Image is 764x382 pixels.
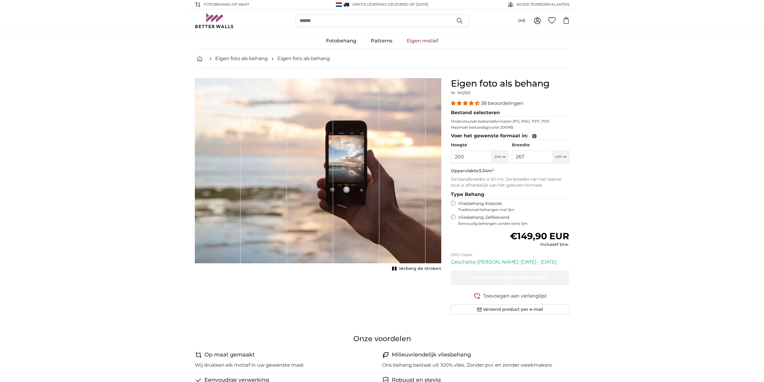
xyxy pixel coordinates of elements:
[382,362,553,369] p: Ons behang bestaat uit 100% vlies. Zonder pvc en zonder weekmakers.
[451,176,569,188] p: De bandbreedte is 50 cm. De breedte van het laatste stuk is afhankelijk van het gekozen formaat.
[451,90,470,95] span: Nr. WQ553
[479,168,494,173] span: 5.34m²
[451,132,569,140] legend: Voer het gewenste formaat in:
[451,292,569,300] button: Toevoegen aan verlanglijst
[319,33,364,49] a: Fotobehang
[388,2,428,7] span: Geleverd op [DATE]
[473,275,547,280] span: Aan winkelwagen toevoegen
[195,49,569,69] nav: breadcrumbs
[555,154,562,160] span: cm
[451,270,569,285] button: Aan winkelwagen toevoegen
[390,264,441,273] button: Verberg de stroken
[451,168,569,174] p: Oppervlakte:
[513,15,530,26] button: (nl)
[492,151,508,163] button: cm
[451,100,481,106] span: 4.34 stars
[481,100,524,106] span: 38 beoordelingen
[451,191,569,198] legend: Type Behang
[451,304,569,315] button: Verzend product per e-mail
[399,266,441,272] span: Verberg de stroken
[215,55,268,62] a: Eigen foto als behang
[451,78,569,89] h1: Eigen foto als behang
[392,351,471,359] h4: Milieuvriendelijk vliesbehang
[204,2,249,7] span: FOTOBEHANG OP MAAT
[364,33,400,49] a: Patterns
[458,201,558,212] label: Vliesbehang Klassiek
[451,252,569,257] p: DPD Classic
[195,334,569,344] h3: Onze voordelen
[195,362,304,369] p: Wij drukken elk motief in uw gewenste maat
[451,125,569,130] p: Maximale bestandsgrootte 200MB.
[352,2,387,7] span: GRATIS levering!
[517,2,569,7] span: 60.000 TEVREDEN KLANTEN
[451,258,569,266] p: Geschatte [PERSON_NAME]: [DATE] - [DATE]
[512,142,569,148] label: Breedte
[387,2,428,7] span: -
[400,33,445,49] a: Eigen motief
[458,215,569,226] label: Vliesbehang Zelfklevend
[553,151,569,163] button: cm
[336,2,342,7] img: Nederland
[483,292,547,300] span: Toevoegen aan verlanglijst
[451,119,569,124] p: Ondersteunde bestandsformaten JPG, PNG, TIFF, PDF.
[277,55,330,62] a: Eigen foto als behang
[458,221,569,226] span: Eenvoudig behangen zonder extra lijm
[510,231,569,242] span: €149,90 EUR
[195,78,441,273] div: 1 of 1
[458,207,558,212] span: Traditioneel behangen met lijm
[451,142,508,148] label: Hoogte
[204,351,255,359] h4: Op maat gemaakt
[494,154,501,160] span: cm
[195,13,234,28] img: Betterwalls
[451,109,569,117] legend: Bestand selecteren
[510,242,569,248] div: Inclusief btw.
